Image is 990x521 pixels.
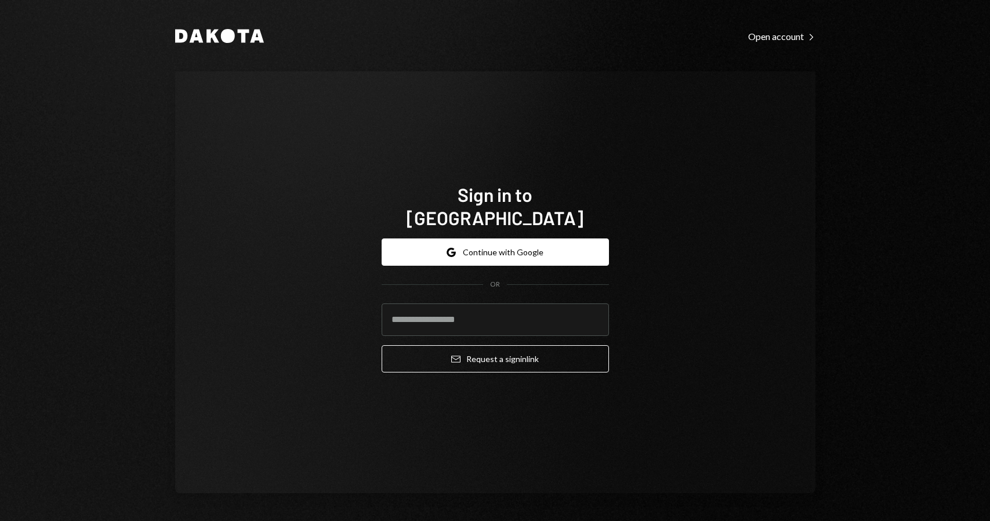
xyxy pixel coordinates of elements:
h1: Sign in to [GEOGRAPHIC_DATA] [382,183,609,229]
div: Open account [748,31,815,42]
button: Continue with Google [382,238,609,266]
div: OR [490,280,500,290]
button: Request a signinlink [382,345,609,372]
a: Open account [748,30,815,42]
